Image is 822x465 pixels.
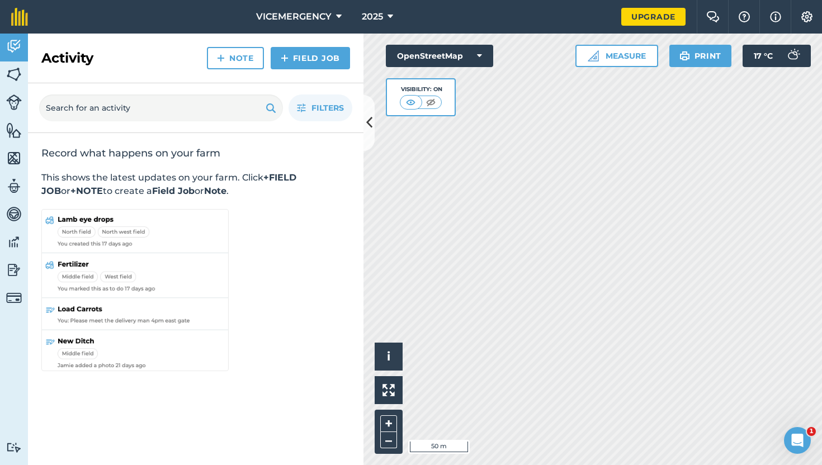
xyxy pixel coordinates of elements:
img: svg+xml;base64,PHN2ZyB4bWxucz0iaHR0cDovL3d3dy53My5vcmcvMjAwMC9zdmciIHdpZHRoPSI1MCIgaGVpZ2h0PSI0MC... [404,97,418,108]
img: svg+xml;base64,PD94bWwgdmVyc2lvbj0iMS4wIiBlbmNvZGluZz0idXRmLTgiPz4KPCEtLSBHZW5lcmF0b3I6IEFkb2JlIE... [6,442,22,453]
a: Upgrade [621,8,686,26]
span: 2025 [362,10,383,23]
button: – [380,432,397,448]
h2: Record what happens on your farm [41,146,350,160]
div: Visibility: On [400,85,442,94]
img: svg+xml;base64,PHN2ZyB4bWxucz0iaHR0cDovL3d3dy53My5vcmcvMjAwMC9zdmciIHdpZHRoPSIxNCIgaGVpZ2h0PSIyNC... [281,51,289,65]
img: svg+xml;base64,PD94bWwgdmVyc2lvbj0iMS4wIiBlbmNvZGluZz0idXRmLTgiPz4KPCEtLSBHZW5lcmF0b3I6IEFkb2JlIE... [6,234,22,250]
img: Two speech bubbles overlapping with the left bubble in the forefront [706,11,720,22]
img: svg+xml;base64,PHN2ZyB4bWxucz0iaHR0cDovL3d3dy53My5vcmcvMjAwMC9zdmciIHdpZHRoPSI1MCIgaGVpZ2h0PSI0MC... [424,97,438,108]
span: i [387,349,390,363]
img: svg+xml;base64,PD94bWwgdmVyc2lvbj0iMS4wIiBlbmNvZGluZz0idXRmLTgiPz4KPCEtLSBHZW5lcmF0b3I6IEFkb2JlIE... [782,45,804,67]
button: Print [669,45,732,67]
img: svg+xml;base64,PHN2ZyB4bWxucz0iaHR0cDovL3d3dy53My5vcmcvMjAwMC9zdmciIHdpZHRoPSIxNCIgaGVpZ2h0PSIyNC... [217,51,225,65]
a: Note [207,47,264,69]
span: VICEMERGENCY [256,10,332,23]
img: svg+xml;base64,PD94bWwgdmVyc2lvbj0iMS4wIiBlbmNvZGluZz0idXRmLTgiPz4KPCEtLSBHZW5lcmF0b3I6IEFkb2JlIE... [6,94,22,110]
img: A question mark icon [738,11,751,22]
img: svg+xml;base64,PHN2ZyB4bWxucz0iaHR0cDovL3d3dy53My5vcmcvMjAwMC9zdmciIHdpZHRoPSI1NiIgaGVpZ2h0PSI2MC... [6,122,22,139]
img: A cog icon [800,11,814,22]
span: Filters [311,102,344,114]
button: OpenStreetMap [386,45,493,67]
span: 17 ° C [754,45,773,67]
button: + [380,415,397,432]
button: 17 °C [743,45,811,67]
h2: Activity [41,49,93,67]
input: Search for an activity [39,94,283,121]
img: svg+xml;base64,PD94bWwgdmVyc2lvbj0iMS4wIiBlbmNvZGluZz0idXRmLTgiPz4KPCEtLSBHZW5lcmF0b3I6IEFkb2JlIE... [6,262,22,278]
img: fieldmargin Logo [11,8,28,26]
button: Filters [289,94,352,121]
a: Field Job [271,47,350,69]
img: Ruler icon [588,50,599,61]
img: svg+xml;base64,PD94bWwgdmVyc2lvbj0iMS4wIiBlbmNvZGluZz0idXRmLTgiPz4KPCEtLSBHZW5lcmF0b3I6IEFkb2JlIE... [6,178,22,194]
img: svg+xml;base64,PHN2ZyB4bWxucz0iaHR0cDovL3d3dy53My5vcmcvMjAwMC9zdmciIHdpZHRoPSIxNyIgaGVpZ2h0PSIxNy... [770,10,781,23]
img: Four arrows, one pointing top left, one top right, one bottom right and the last bottom left [382,384,395,396]
button: i [375,343,403,371]
img: svg+xml;base64,PD94bWwgdmVyc2lvbj0iMS4wIiBlbmNvZGluZz0idXRmLTgiPz4KPCEtLSBHZW5lcmF0b3I6IEFkb2JlIE... [6,206,22,222]
img: svg+xml;base64,PD94bWwgdmVyc2lvbj0iMS4wIiBlbmNvZGluZz0idXRmLTgiPz4KPCEtLSBHZW5lcmF0b3I6IEFkb2JlIE... [6,290,22,306]
img: svg+xml;base64,PHN2ZyB4bWxucz0iaHR0cDovL3d3dy53My5vcmcvMjAwMC9zdmciIHdpZHRoPSIxOSIgaGVpZ2h0PSIyNC... [266,101,276,115]
button: Measure [575,45,658,67]
strong: Field Job [152,186,195,196]
span: 1 [807,427,816,436]
img: svg+xml;base64,PD94bWwgdmVyc2lvbj0iMS4wIiBlbmNvZGluZz0idXRmLTgiPz4KPCEtLSBHZW5lcmF0b3I6IEFkb2JlIE... [6,38,22,55]
img: svg+xml;base64,PHN2ZyB4bWxucz0iaHR0cDovL3d3dy53My5vcmcvMjAwMC9zdmciIHdpZHRoPSIxOSIgaGVpZ2h0PSIyNC... [679,49,690,63]
strong: +NOTE [70,186,103,196]
img: svg+xml;base64,PHN2ZyB4bWxucz0iaHR0cDovL3d3dy53My5vcmcvMjAwMC9zdmciIHdpZHRoPSI1NiIgaGVpZ2h0PSI2MC... [6,66,22,83]
iframe: Intercom live chat [784,427,811,454]
img: svg+xml;base64,PHN2ZyB4bWxucz0iaHR0cDovL3d3dy53My5vcmcvMjAwMC9zdmciIHdpZHRoPSI1NiIgaGVpZ2h0PSI2MC... [6,150,22,167]
p: This shows the latest updates on your farm. Click or to create a or . [41,171,350,198]
strong: Note [204,186,226,196]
